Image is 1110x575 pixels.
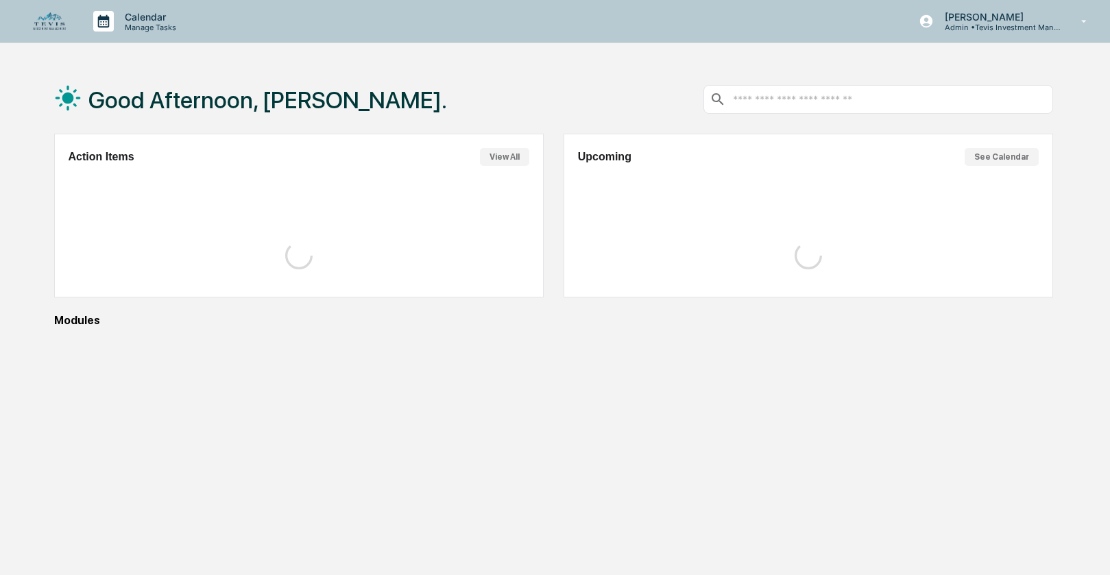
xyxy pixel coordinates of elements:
[480,148,529,166] button: View All
[114,23,183,32] p: Manage Tasks
[934,11,1061,23] p: [PERSON_NAME]
[114,11,183,23] p: Calendar
[33,12,66,31] img: logo
[69,151,134,163] h2: Action Items
[54,314,1053,327] div: Modules
[934,23,1061,32] p: Admin • Tevis Investment Management
[88,86,447,114] h1: Good Afternoon, [PERSON_NAME].
[965,148,1039,166] button: See Calendar
[578,151,631,163] h2: Upcoming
